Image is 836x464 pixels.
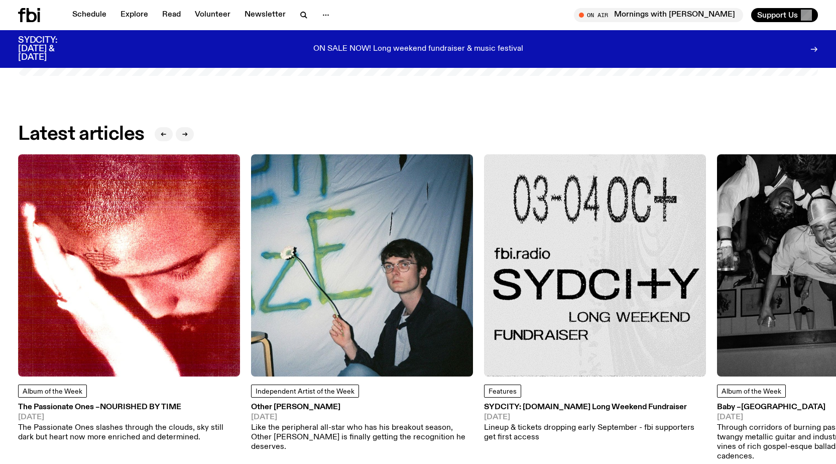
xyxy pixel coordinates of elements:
p: Like the peripheral all-star who has his breakout season, Other [PERSON_NAME] is finally getting ... [251,423,473,452]
p: The Passionate Ones slashes through the clouds, sky still dark but heart now more enriched and de... [18,423,240,442]
a: Other [PERSON_NAME][DATE]Like the peripheral all-star who has his breakout season, Other [PERSON_... [251,404,473,452]
a: Volunteer [189,8,236,22]
h3: SYDCITY: [DOMAIN_NAME] Long Weekend Fundraiser [484,404,706,411]
a: SYDCITY: [DOMAIN_NAME] Long Weekend Fundraiser[DATE]Lineup & tickets dropping early September - f... [484,404,706,442]
button: On AirMornings with [PERSON_NAME] [574,8,743,22]
a: Explore [114,8,154,22]
a: Schedule [66,8,112,22]
a: Album of the Week [18,385,87,398]
span: Album of the Week [722,388,781,395]
p: Lineup & tickets dropping early September - fbi supporters get first access [484,423,706,442]
p: ON SALE NOW! Long weekend fundraiser & music festival [313,45,523,54]
img: Black text on gray background. Reading top to bottom: 03-04 OCT. fbi.radio SYDCITY LONG WEEKEND F... [484,154,706,377]
img: Other Joe sits to the right of frame, eyes acast, holding a flower with a long stem. He is sittin... [251,154,473,377]
span: Album of the Week [23,388,82,395]
span: Features [489,388,517,395]
img: A grainy sepia red closeup of Nourished By Time's face. He is looking down, a very overexposed ha... [18,154,240,377]
span: [GEOGRAPHIC_DATA] [741,403,825,411]
span: Support Us [757,11,798,20]
span: Independent Artist of the Week [256,388,354,395]
span: Nourished By Time [100,403,181,411]
h3: Other [PERSON_NAME] [251,404,473,411]
a: Album of the Week [717,385,786,398]
h2: Latest articles [18,125,145,143]
a: Read [156,8,187,22]
h3: The Passionate Ones – [18,404,240,411]
a: Newsletter [238,8,292,22]
a: Features [484,385,521,398]
span: [DATE] [18,414,240,421]
h3: SYDCITY: [DATE] & [DATE] [18,36,82,62]
button: Support Us [751,8,818,22]
span: [DATE] [251,414,473,421]
a: Independent Artist of the Week [251,385,359,398]
a: The Passionate Ones –Nourished By Time[DATE]The Passionate Ones slashes through the clouds, sky s... [18,404,240,442]
span: [DATE] [484,414,706,421]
